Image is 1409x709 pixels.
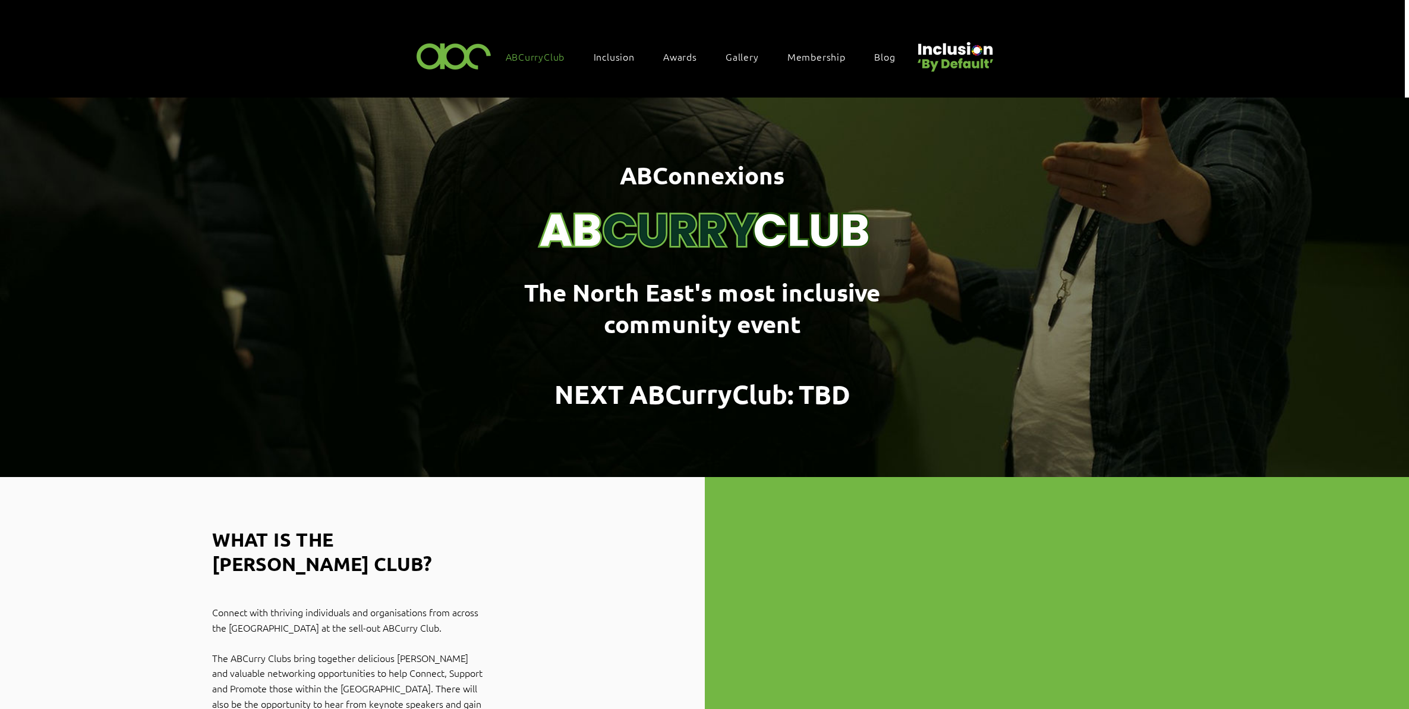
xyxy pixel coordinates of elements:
span: TBD [799,378,850,410]
img: Untitled design (22).png [913,32,995,73]
h1: : [524,377,881,412]
span: Membership [787,50,846,63]
span: ABCurryClub [506,50,565,63]
img: ABC-Logo-Blank-Background-01-01-2.png [413,38,495,73]
a: Blog [868,44,913,69]
span: Connect with thriving individuals and organisations from across the [GEOGRAPHIC_DATA] at the sell... [212,606,478,634]
a: ABCurryClub [500,44,583,69]
div: Inclusion [588,44,653,69]
span: Awards [663,50,697,63]
span: Blog [874,50,895,63]
span: Gallery [726,50,759,63]
span: NEXT ABCurryClub: [554,378,794,410]
nav: Site [500,44,913,69]
div: Awards [657,44,715,69]
a: Gallery [720,44,777,69]
img: Curry Club Brand (4).png [527,130,883,263]
span: WHAT IS THE [PERSON_NAME] CLUB? [212,528,432,576]
span: Inclusion [594,50,635,63]
a: Membership [781,44,863,69]
span: The North East's most inclusive community event [524,277,880,339]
